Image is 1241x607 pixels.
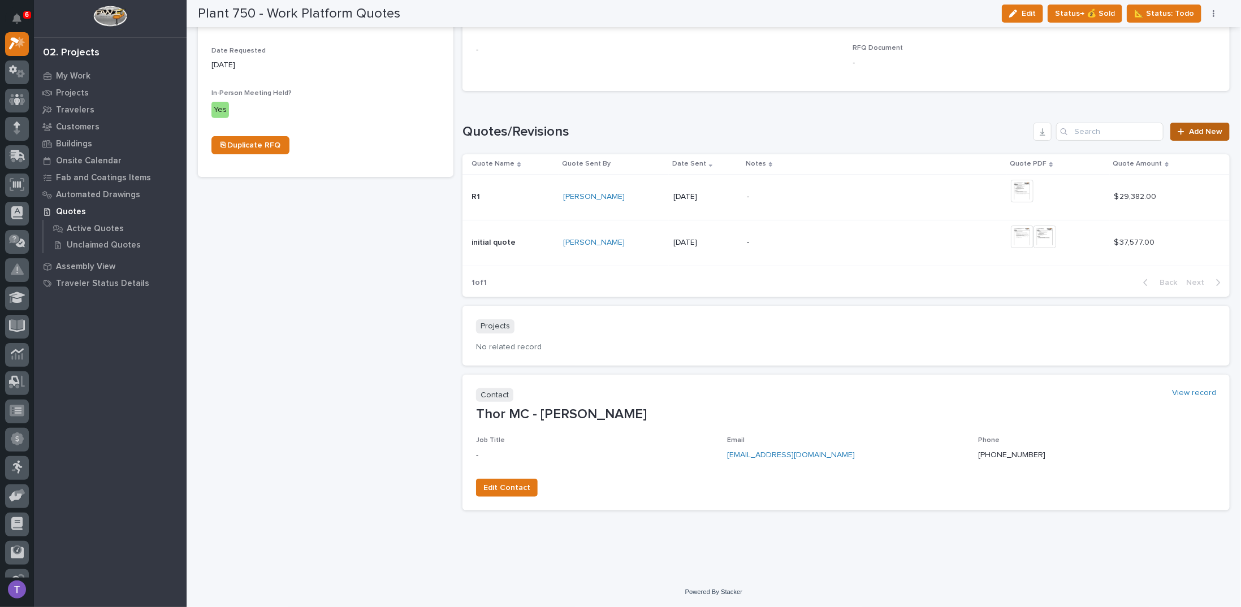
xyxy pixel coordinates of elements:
span: Add New [1189,128,1222,136]
p: 1 of 1 [462,269,496,297]
p: Buildings [56,139,92,149]
a: Assembly View [34,258,187,275]
p: Quote Name [472,158,514,170]
p: initial quote [472,236,518,248]
button: Notifications [5,7,29,31]
p: $ 29,382.00 [1114,190,1159,202]
h1: Quotes/Revisions [462,124,1029,140]
p: Contact [476,388,513,402]
p: Fab and Coatings Items [56,173,151,183]
p: 6 [25,11,29,19]
button: Next [1182,278,1230,288]
a: Quotes [34,203,187,220]
button: users-avatar [5,578,29,601]
div: 02. Projects [43,47,100,59]
a: Customers [34,118,187,135]
a: Fab and Coatings Items [34,169,187,186]
p: Onsite Calendar [56,156,122,166]
div: Notifications6 [14,14,29,32]
p: Quotes [56,207,86,217]
a: View record [1172,388,1216,398]
input: Search [1056,123,1164,141]
span: Edit [1022,8,1036,19]
p: - [747,238,945,248]
a: Travelers [34,101,187,118]
a: [PERSON_NAME] [563,238,625,248]
p: Thor MC - [PERSON_NAME] [476,406,1216,423]
span: Email [727,437,745,444]
p: R1 [472,190,482,202]
p: [DATE] [673,192,738,202]
p: Customers [56,122,100,132]
a: Traveler Status Details [34,275,187,292]
a: Active Quotes [44,220,187,236]
tr: initial quoteinitial quote [PERSON_NAME] [DATE]-$ 37,577.00$ 37,577.00 [462,220,1230,266]
span: Job Title [476,437,505,444]
span: 📐 Status: Todo [1134,7,1194,20]
a: Automated Drawings [34,186,187,203]
span: Status→ 💰 Sold [1055,7,1115,20]
p: Projects [56,88,89,98]
p: Traveler Status Details [56,279,149,289]
p: Travelers [56,105,94,115]
button: 📐 Status: Todo [1127,5,1201,23]
button: Status→ 💰 Sold [1048,5,1122,23]
p: - [853,57,1216,69]
p: Date Sent [672,158,706,170]
a: Projects [34,84,187,101]
a: Onsite Calendar [34,152,187,169]
p: - [747,192,945,202]
tr: R1R1 [PERSON_NAME] [DATE]-$ 29,382.00$ 29,382.00 [462,174,1230,220]
p: Automated Drawings [56,190,140,200]
h2: Plant 750 - Work Platform Quotes [198,6,400,22]
a: [PERSON_NAME] [563,192,625,202]
span: RFQ Document [853,45,903,51]
p: [DATE] [673,238,738,248]
div: Yes [211,102,229,118]
p: No related record [476,342,1216,352]
p: Quote Amount [1113,158,1162,170]
a: [PHONE_NUMBER] [979,451,1046,459]
p: [DATE] [211,59,440,71]
span: Back [1153,278,1177,288]
a: Unclaimed Quotes [44,237,187,253]
a: My Work [34,67,187,84]
span: ⎘ Duplicate RFQ [220,141,280,149]
a: Powered By Stacker [685,588,742,595]
button: Edit Contact [476,479,538,497]
p: - [476,449,714,461]
p: Quote Sent By [562,158,611,170]
button: Edit [1002,5,1043,23]
p: Assembly View [56,262,115,272]
button: Back [1134,278,1182,288]
img: Workspace Logo [93,6,127,27]
a: Buildings [34,135,187,152]
span: Date Requested [211,47,266,54]
p: $ 37,577.00 [1114,236,1157,248]
span: In-Person Meeting Held? [211,90,292,97]
p: Notes [746,158,766,170]
a: ⎘ Duplicate RFQ [211,136,289,154]
span: Next [1186,278,1211,288]
p: Projects [476,319,514,333]
span: Edit Contact [483,481,530,495]
span: Phone [979,437,1000,444]
p: My Work [56,71,90,81]
a: [EMAIL_ADDRESS][DOMAIN_NAME] [727,451,855,459]
p: Unclaimed Quotes [67,240,141,250]
a: Add New [1170,123,1230,141]
p: Active Quotes [67,224,124,234]
p: Quote PDF [1010,158,1047,170]
p: - [476,44,839,56]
